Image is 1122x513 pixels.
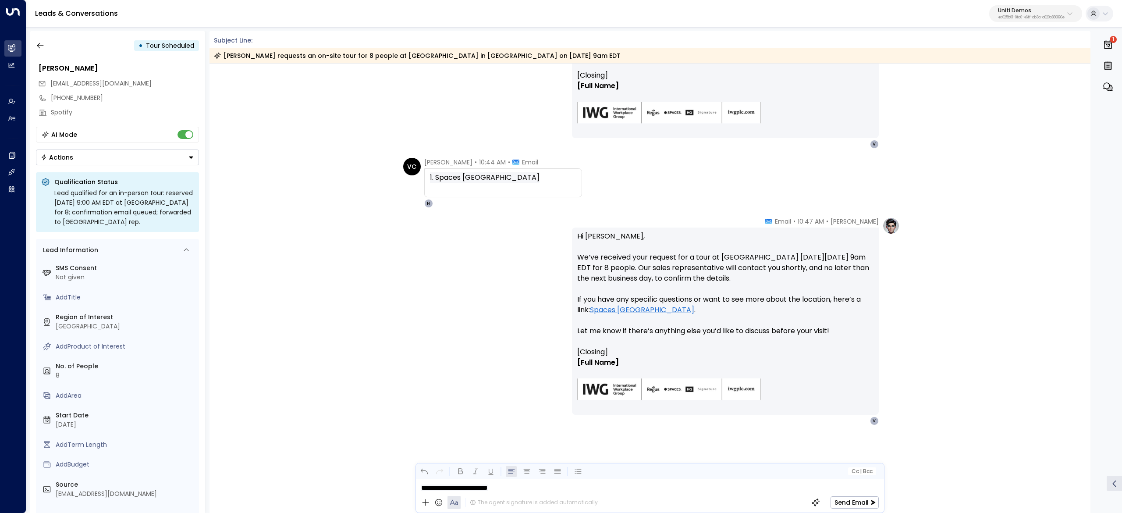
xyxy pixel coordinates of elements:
[998,8,1065,13] p: Uniti Demos
[798,217,824,226] span: 10:47 AM
[39,63,199,74] div: [PERSON_NAME]
[56,322,195,331] div: [GEOGRAPHIC_DATA]
[56,460,195,469] div: AddBudget
[56,391,195,400] div: AddArea
[851,468,872,474] span: Cc Bcc
[577,347,873,411] div: Signature
[54,178,194,186] p: Qualification Status
[775,217,791,226] span: Email
[56,313,195,322] label: Region of Interest
[860,468,862,474] span: |
[577,81,619,91] span: [Full Name]
[475,158,477,167] span: •
[419,466,430,477] button: Undo
[831,217,879,226] span: [PERSON_NAME]
[577,357,619,368] span: [Full Name]
[470,499,598,506] div: The agent signature is added automatically
[56,293,195,302] div: AddTitle
[50,79,152,88] span: valentinacolugnatti@gmail.com
[214,51,621,60] div: [PERSON_NAME] requests an on-site tour for 8 people at [GEOGRAPHIC_DATA] in [GEOGRAPHIC_DATA] on ...
[998,16,1065,19] p: 4c025b01-9fa0-46ff-ab3a-a620b886896e
[56,362,195,371] label: No. of People
[831,496,879,509] button: Send Email
[41,153,73,161] div: Actions
[577,231,873,347] p: Hi [PERSON_NAME], We’ve received your request for a tour at [GEOGRAPHIC_DATA] [DATE][DATE] 9am ED...
[508,158,510,167] span: •
[989,5,1082,22] button: Uniti Demos4c025b01-9fa0-46ff-ab3a-a620b886896e
[522,158,538,167] span: Email
[577,347,608,357] span: [Closing]
[577,378,761,401] img: AIorK4zU2Kz5WUNqa9ifSKC9jFH1hjwenjvh85X70KBOPduETvkeZu4OqG8oPuqbwvp3xfXcMQJCRtwYb-SG
[36,150,199,165] button: Actions
[870,417,879,425] div: V
[793,217,795,226] span: •
[870,140,879,149] div: V
[424,199,433,208] div: H
[35,8,118,18] a: Leads & Conversations
[54,188,194,227] div: Lead qualified for an in-person tour: reserved [DATE] 9:00 AM EDT at [GEOGRAPHIC_DATA] for 8; con...
[848,467,876,476] button: Cc|Bcc
[50,79,152,88] span: [EMAIL_ADDRESS][DOMAIN_NAME]
[1101,35,1115,54] button: 1
[479,158,506,167] span: 10:44 AM
[138,38,143,53] div: •
[56,480,195,489] label: Source
[56,489,195,499] div: [EMAIL_ADDRESS][DOMAIN_NAME]
[56,342,195,351] div: AddProduct of Interest
[146,41,194,50] span: Tour Scheduled
[51,108,199,117] div: Spotify
[1110,36,1117,43] span: 1
[56,264,195,273] label: SMS Consent
[882,217,900,235] img: profile-logo.png
[577,70,608,81] span: [Closing]
[36,150,199,165] div: Button group with a nested menu
[56,273,195,282] div: Not given
[214,36,252,45] span: Subject Line:
[577,102,761,124] img: AIorK4zU2Kz5WUNqa9ifSKC9jFH1hjwenjvh85X70KBOPduETvkeZu4OqG8oPuqbwvp3xfXcMQJCRtwYb-SG
[56,420,195,429] div: [DATE]
[51,130,77,139] div: AI Mode
[40,246,98,255] div: Lead Information
[56,411,195,420] label: Start Date
[434,466,445,477] button: Redo
[826,217,828,226] span: •
[577,70,873,135] div: Signature
[51,93,199,103] div: [PHONE_NUMBER]
[56,371,195,380] div: 8
[424,158,472,167] span: [PERSON_NAME]
[403,158,421,175] div: VC
[56,440,195,449] div: AddTerm Length
[430,172,540,183] span: 1. Spaces [GEOGRAPHIC_DATA]
[590,305,694,315] a: Spaces [GEOGRAPHIC_DATA]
